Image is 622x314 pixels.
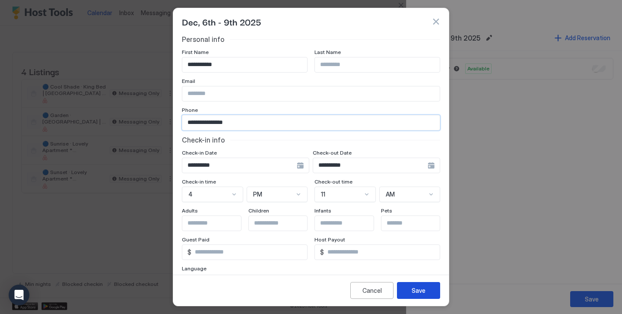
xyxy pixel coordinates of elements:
[315,216,386,231] input: Input Field
[187,248,191,256] span: $
[412,286,425,295] div: Save
[182,158,297,173] input: Input Field
[182,149,217,156] span: Check-in Date
[248,207,269,214] span: Children
[182,216,253,231] input: Input Field
[320,248,324,256] span: $
[182,35,225,44] span: Personal info
[314,178,352,185] span: Check-out time
[314,236,345,243] span: Host Payout
[182,236,209,243] span: Guest Paid
[191,245,307,260] input: Input Field
[249,216,320,231] input: Input Field
[253,190,262,198] span: PM
[182,78,195,84] span: Email
[182,107,198,113] span: Phone
[315,57,440,72] input: Input Field
[9,285,29,305] div: Open Intercom Messenger
[321,190,325,198] span: 11
[314,207,331,214] span: Infants
[397,282,440,299] button: Save
[182,49,209,55] span: First Name
[314,49,341,55] span: Last Name
[182,86,440,101] input: Input Field
[182,57,307,72] input: Input Field
[188,190,193,198] span: 4
[381,207,392,214] span: Pets
[182,15,261,28] span: Dec, 6th - 9th 2025
[182,207,198,214] span: Adults
[313,158,428,173] input: Input Field
[350,282,394,299] button: Cancel
[182,115,440,130] input: Input Field
[386,190,395,198] span: AM
[182,265,206,272] span: Language
[381,216,452,231] input: Input Field
[313,149,352,156] span: Check-out Date
[182,136,225,144] span: Check-in info
[182,178,216,185] span: Check-in time
[324,245,440,260] input: Input Field
[362,286,382,295] div: Cancel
